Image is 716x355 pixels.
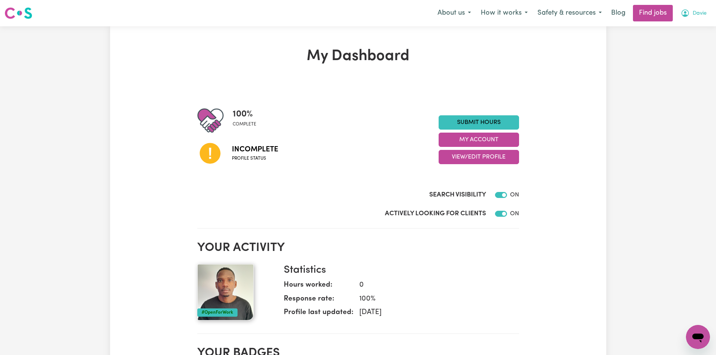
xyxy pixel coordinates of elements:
div: Profile completeness: 100% [233,107,262,134]
a: Submit Hours [439,115,519,130]
dt: Response rate: [284,294,353,308]
span: complete [233,121,256,128]
span: Profile status [232,155,278,162]
h3: Statistics [284,264,513,277]
label: Actively Looking for Clients [385,209,486,219]
dt: Hours worked: [284,280,353,294]
h1: My Dashboard [197,47,519,65]
button: How it works [476,5,533,21]
div: #OpenForWork [197,308,238,317]
img: Careseekers logo [5,6,32,20]
button: My Account [439,133,519,147]
dd: [DATE] [353,307,513,318]
a: Find jobs [633,5,673,21]
iframe: Button to launch messaging window [686,325,710,349]
button: About us [433,5,476,21]
button: View/Edit Profile [439,150,519,164]
label: Search Visibility [429,190,486,200]
img: Your profile picture [197,264,254,320]
dd: 0 [353,280,513,291]
dt: Profile last updated: [284,307,353,321]
span: Incomplete [232,144,278,155]
span: ON [510,211,519,217]
a: Blog [607,5,630,21]
button: Safety & resources [533,5,607,21]
dd: 100 % [353,294,513,305]
span: 100 % [233,107,256,121]
span: ON [510,192,519,198]
button: My Account [676,5,711,21]
a: Careseekers logo [5,5,32,22]
h2: Your activity [197,241,519,255]
span: Davie [693,9,707,18]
